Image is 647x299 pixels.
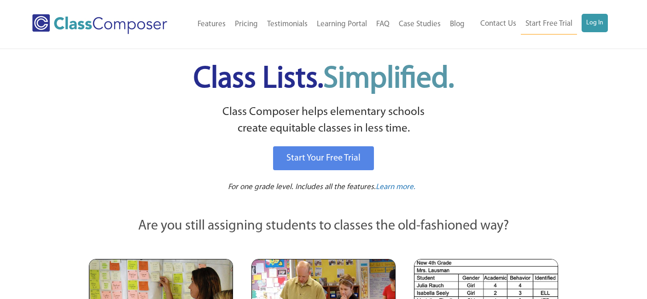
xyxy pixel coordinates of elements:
span: For one grade level. Includes all the features. [228,183,376,191]
a: FAQ [372,14,394,34]
a: Blog [445,14,469,34]
span: Learn more. [376,183,415,191]
a: Case Studies [394,14,445,34]
span: Simplified. [323,64,454,94]
p: Class Composer helps elementary schools create equitable classes in less time. [87,104,560,138]
nav: Header Menu [469,14,608,34]
a: Start Your Free Trial [273,146,374,170]
img: Class Composer [32,14,167,34]
a: Learn more. [376,182,415,193]
a: Pricing [230,14,262,34]
a: Testimonials [262,14,312,34]
nav: Header Menu [185,14,469,34]
a: Start Free Trial [521,14,577,34]
a: Log In [582,14,608,32]
a: Learning Portal [312,14,372,34]
p: Are you still assigning students to classes the old-fashioned way? [89,216,559,236]
span: Start Your Free Trial [286,154,361,163]
a: Contact Us [476,14,521,34]
span: Class Lists. [193,64,454,94]
a: Features [193,14,230,34]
